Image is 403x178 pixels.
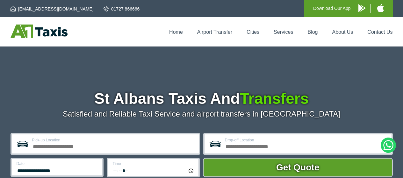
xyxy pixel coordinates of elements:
[113,162,195,166] label: Time
[11,6,94,12] a: [EMAIL_ADDRESS][DOMAIN_NAME]
[274,29,293,35] a: Services
[17,162,98,166] label: Date
[11,110,393,118] p: Satisfied and Reliable Taxi Service and airport transfers in [GEOGRAPHIC_DATA]
[332,29,353,35] a: About Us
[247,29,259,35] a: Cities
[377,4,384,12] img: A1 Taxis iPhone App
[225,138,388,142] label: Drop-off Location
[240,90,309,107] span: Transfers
[169,29,183,35] a: Home
[313,4,351,12] p: Download Our App
[11,91,393,106] h1: St Albans Taxis And
[197,29,232,35] a: Airport Transfer
[358,4,365,12] img: A1 Taxis Android App
[367,29,392,35] a: Contact Us
[104,6,140,12] a: 01727 866666
[307,29,318,35] a: Blog
[11,25,68,38] img: A1 Taxis St Albans LTD
[203,158,393,177] button: Get Quote
[32,138,195,142] label: Pick-up Location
